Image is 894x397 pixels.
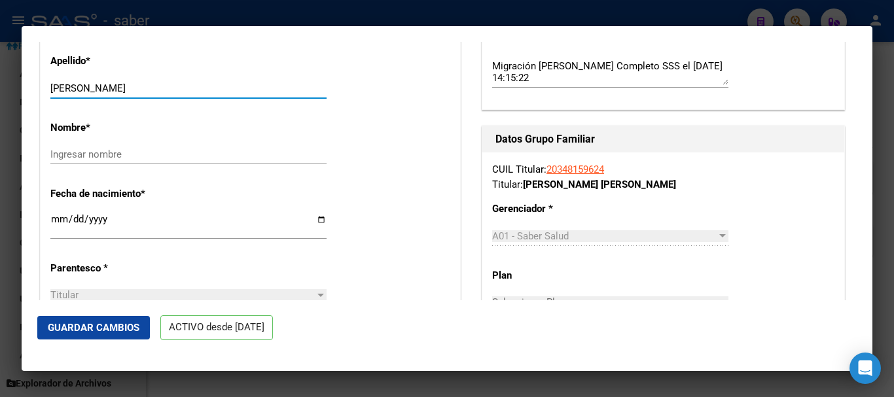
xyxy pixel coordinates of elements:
[492,230,569,242] span: A01 - Saber Salud
[546,164,604,175] a: 20348159624
[523,179,676,190] strong: [PERSON_NAME] [PERSON_NAME]
[50,289,79,301] span: Titular
[849,353,881,384] div: Open Intercom Messenger
[37,316,150,339] button: Guardar Cambios
[50,261,170,276] p: Parentesco *
[492,296,717,308] span: Seleccionar Plan
[50,120,170,135] p: Nombre
[492,268,595,283] p: Plan
[160,315,273,341] p: ACTIVO desde [DATE]
[495,131,831,147] h1: Datos Grupo Familiar
[50,186,170,201] p: Fecha de nacimiento
[492,162,834,192] div: CUIL Titular: Titular:
[48,322,139,334] span: Guardar Cambios
[492,201,595,216] p: Gerenciador *
[50,54,170,69] p: Apellido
